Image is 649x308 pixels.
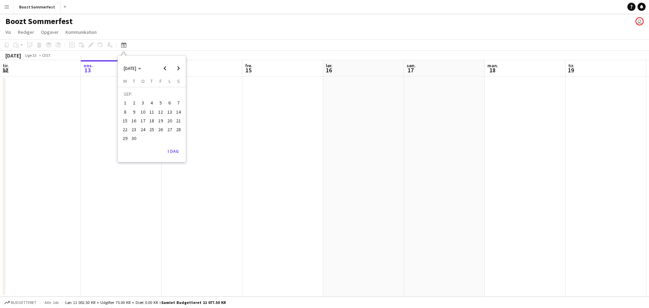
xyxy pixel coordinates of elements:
span: lør. [326,63,333,69]
span: 19 [157,117,165,125]
span: 22 [121,125,129,134]
span: 14 [174,108,183,116]
button: 26-09-2025 [156,125,165,134]
span: tir. [3,63,9,69]
span: Kommunikation [66,29,97,35]
span: 12 [2,66,9,74]
button: 25-09-2025 [147,125,156,134]
span: 27 [166,125,174,134]
span: 13 [82,66,93,74]
button: 12-09-2025 [156,108,165,116]
button: 08-09-2025 [121,108,129,116]
span: ons. [83,63,93,69]
a: Opgaver [38,28,62,37]
button: 23-09-2025 [129,125,138,134]
button: 20-09-2025 [165,116,174,125]
span: L [169,78,171,84]
button: 18-09-2025 [147,116,156,125]
a: Vis [3,28,14,37]
span: 18 [486,66,498,74]
button: 27-09-2025 [165,125,174,134]
button: 16-09-2025 [129,116,138,125]
span: 7 [174,99,183,107]
span: Alle job [43,300,59,305]
span: 19 [567,66,574,74]
span: søn. [407,63,416,69]
button: 29-09-2025 [121,134,129,143]
span: Vis [5,29,11,35]
span: 6 [166,99,174,107]
span: 18 [148,117,156,125]
button: 22-09-2025 [121,125,129,134]
button: 07-09-2025 [174,98,183,107]
a: Kommunikation [63,28,99,37]
span: Opgaver [41,29,59,35]
button: 10-09-2025 [139,108,147,116]
button: 09-09-2025 [129,108,138,116]
span: man. [487,63,498,69]
span: F [160,78,162,84]
button: 11-09-2025 [147,108,156,116]
button: 28-09-2025 [174,125,183,134]
span: 13 [166,108,174,116]
button: 24-09-2025 [139,125,147,134]
span: 23 [130,125,138,134]
td: SEP. [121,90,183,98]
button: 06-09-2025 [165,98,174,107]
span: T [150,78,153,84]
span: 16 [325,66,333,74]
button: 13-09-2025 [165,108,174,116]
span: fre. [245,63,253,69]
button: Choose month and year [121,62,144,74]
span: 9 [130,108,138,116]
button: 04-09-2025 [147,98,156,107]
span: 30 [130,135,138,143]
div: Løn 11 002.50 KR + Udgifter 75.00 KR + Diæt 0.00 KR = [65,300,226,305]
span: O [141,78,145,84]
span: 11 [148,108,156,116]
span: 21 [174,117,183,125]
button: Next month [172,62,185,75]
span: Samlet budgetteret 11 077.50 KR [161,300,226,305]
button: 01-09-2025 [121,98,129,107]
span: Rediger [18,29,34,35]
span: 17 [406,66,416,74]
span: 1 [121,99,129,107]
button: Budgetteret [3,299,38,306]
button: 17-09-2025 [139,116,147,125]
span: S [177,78,180,84]
span: 15 [244,66,253,74]
span: 8 [121,108,129,116]
span: Uge 33 [22,53,39,58]
span: T [133,78,135,84]
div: [DATE] [5,52,21,59]
span: [DATE] [124,65,136,71]
span: 26 [157,125,165,134]
button: 14-09-2025 [174,108,183,116]
button: 02-09-2025 [129,98,138,107]
span: 10 [139,108,147,116]
button: I dag [165,146,182,157]
span: 24 [139,125,147,134]
span: 4 [148,99,156,107]
span: M [123,78,127,84]
span: 3 [139,99,147,107]
span: 25 [148,125,156,134]
span: 17 [139,117,147,125]
span: 15 [121,117,129,125]
button: 21-09-2025 [174,116,183,125]
span: Budgetteret [11,300,37,305]
span: 5 [157,99,165,107]
button: 19-09-2025 [156,116,165,125]
button: 03-09-2025 [139,98,147,107]
span: 16 [130,117,138,125]
span: tir. [568,63,574,69]
a: Rediger [15,28,37,37]
span: 29 [121,135,129,143]
span: 2 [130,99,138,107]
button: 05-09-2025 [156,98,165,107]
button: 30-09-2025 [129,134,138,143]
span: 12 [157,108,165,116]
app-user-avatar: Katrine Othendal Nielsen [635,17,644,25]
span: 28 [174,125,183,134]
